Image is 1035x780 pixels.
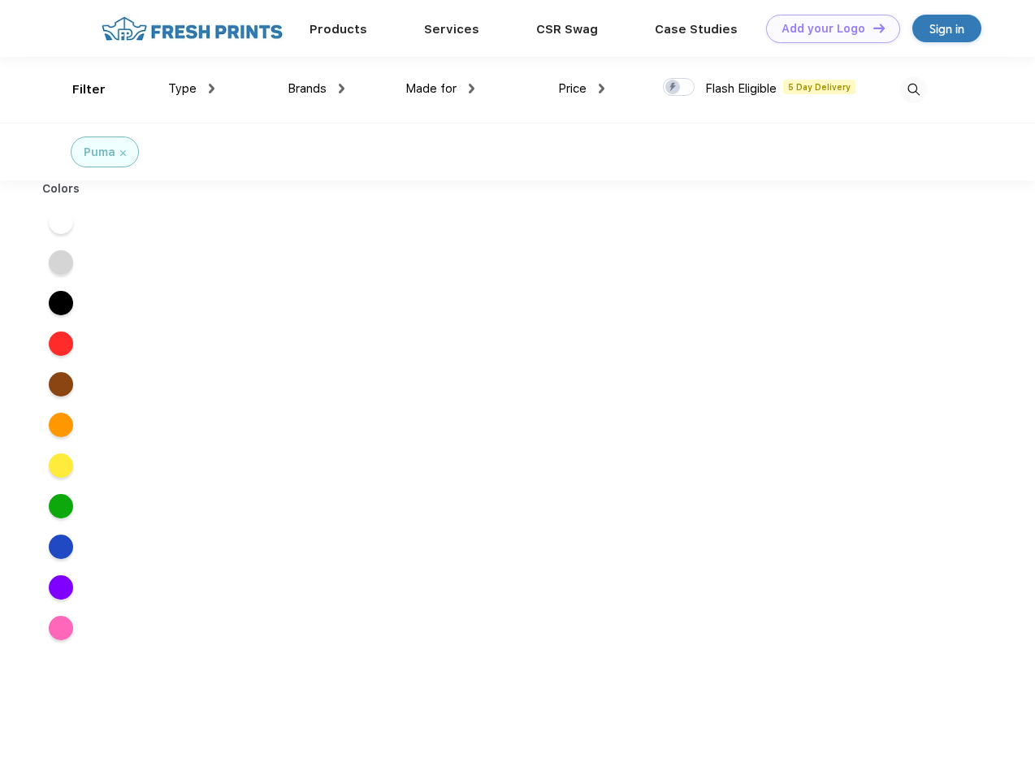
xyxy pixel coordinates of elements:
[168,81,197,96] span: Type
[424,22,479,37] a: Services
[912,15,981,42] a: Sign in
[536,22,598,37] a: CSR Swag
[558,81,587,96] span: Price
[120,150,126,156] img: filter_cancel.svg
[97,15,288,43] img: fo%20logo%202.webp
[209,84,214,93] img: dropdown.png
[339,84,344,93] img: dropdown.png
[599,84,604,93] img: dropdown.png
[900,76,927,103] img: desktop_search.svg
[873,24,885,32] img: DT
[30,180,93,197] div: Colors
[72,80,106,99] div: Filter
[405,81,457,96] span: Made for
[705,81,777,96] span: Flash Eligible
[310,22,367,37] a: Products
[783,80,855,94] span: 5 Day Delivery
[84,144,115,161] div: Puma
[288,81,327,96] span: Brands
[469,84,474,93] img: dropdown.png
[929,19,964,38] div: Sign in
[782,22,865,36] div: Add your Logo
